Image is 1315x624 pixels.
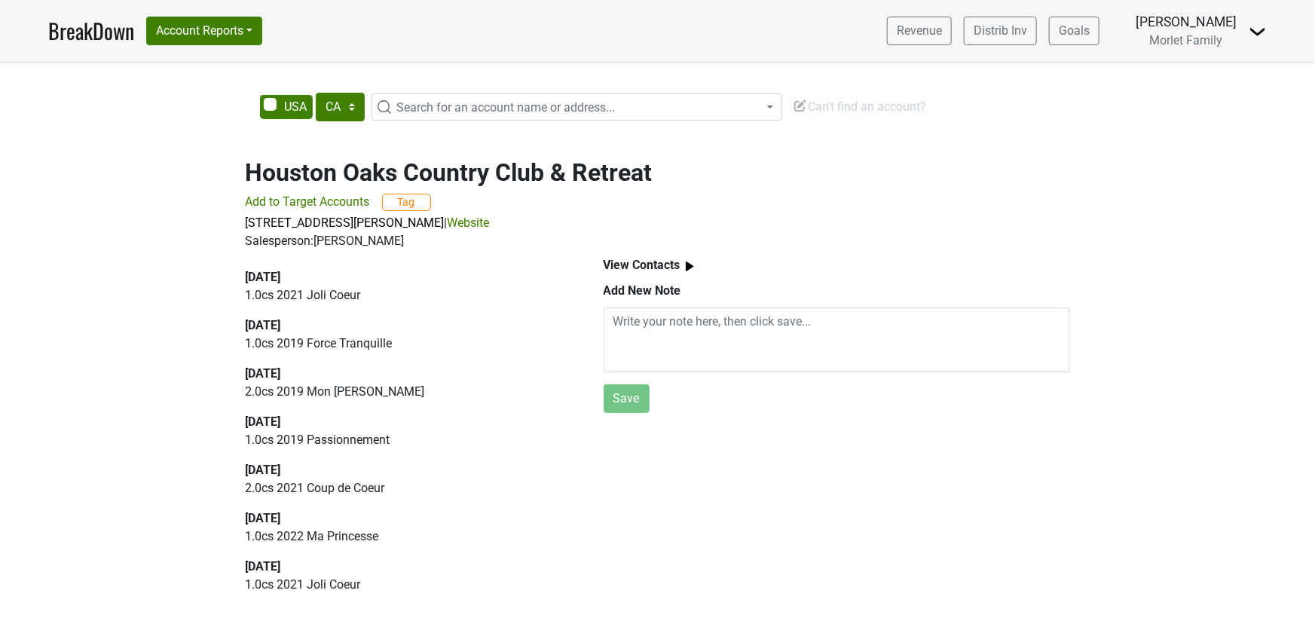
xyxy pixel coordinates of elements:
p: 1.0 cs 2021 Joli Coeur [246,286,569,304]
div: [PERSON_NAME] [1136,12,1237,32]
p: 1.0 cs 2022 Ma Princesse [246,528,569,546]
div: [DATE] [246,365,569,383]
div: [DATE] [246,317,569,335]
p: 2.0 cs 2021 Coup de Coeur [246,479,569,497]
p: 2.0 cs 2019 Mon [PERSON_NAME] [246,383,569,401]
b: Add New Note [604,283,681,298]
a: Revenue [887,17,952,45]
b: View Contacts [604,258,680,272]
h2: Houston Oaks Country Club & Retreat [246,158,1070,187]
span: Can't find an account? [793,99,926,114]
button: Tag [382,194,431,211]
a: [STREET_ADDRESS][PERSON_NAME] [246,216,445,230]
button: Account Reports [146,17,262,45]
div: [DATE] [246,509,569,528]
button: Save [604,384,650,413]
p: 1.0 cs 2019 Force Tranquille [246,335,569,353]
div: [DATE] [246,461,569,479]
p: 1.0 cs 2019 Passionnement [246,431,569,449]
p: | [246,214,1070,232]
img: arrow_right.svg [680,257,699,276]
div: [DATE] [246,558,569,576]
a: Goals [1049,17,1099,45]
span: Add to Target Accounts [246,194,370,209]
a: BreakDown [48,15,134,47]
img: Edit [793,98,808,113]
a: Website [448,216,490,230]
span: Search for an account name or address... [396,100,615,115]
div: [DATE] [246,268,569,286]
p: 1.0 cs 2021 Joli Coeur [246,576,569,594]
div: [DATE] [246,413,569,431]
span: Morlet Family [1150,33,1223,47]
div: Salesperson: [PERSON_NAME] [246,232,1070,250]
a: Distrib Inv [964,17,1037,45]
img: Dropdown Menu [1249,23,1267,41]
